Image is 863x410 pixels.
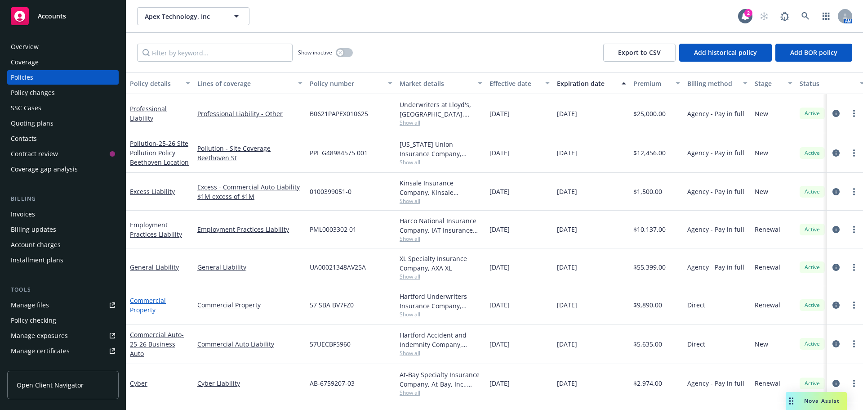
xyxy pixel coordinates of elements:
[197,182,302,201] a: Excess - Commercial Auto Liability $1M excess of $1M
[755,378,780,388] span: Renewal
[800,79,854,88] div: Status
[755,300,780,310] span: Renewal
[803,263,821,271] span: Active
[684,72,751,94] button: Billing method
[486,72,553,94] button: Effective date
[803,188,821,196] span: Active
[849,108,859,119] a: more
[11,162,78,176] div: Coverage gap analysis
[7,285,119,294] div: Tools
[197,300,302,310] a: Commercial Property
[7,147,119,161] a: Contract review
[130,330,184,358] a: Commercial Auto
[755,109,768,118] span: New
[831,108,841,119] a: circleInformation
[130,187,175,196] a: Excess Liability
[489,262,510,272] span: [DATE]
[38,13,66,20] span: Accounts
[489,339,510,349] span: [DATE]
[400,349,482,357] span: Show all
[776,7,794,25] a: Report a Bug
[197,262,302,272] a: General Liability
[194,72,306,94] button: Lines of coverage
[687,339,705,349] span: Direct
[400,216,482,235] div: Harco National Insurance Company, IAT Insurance Group, RT Specialty Insurance Services, LLC (RSG ...
[694,48,757,57] span: Add historical policy
[11,70,33,85] div: Policies
[633,148,666,158] span: $12,456.00
[197,339,302,349] a: Commercial Auto Liability
[755,339,768,349] span: New
[786,392,797,410] div: Drag to move
[687,79,738,88] div: Billing method
[849,300,859,311] a: more
[489,148,510,158] span: [DATE]
[687,262,744,272] span: Agency - Pay in full
[400,100,482,119] div: Underwriters at Lloyd's, [GEOGRAPHIC_DATA], [PERSON_NAME] of [GEOGRAPHIC_DATA], RT Specialty Insu...
[11,101,41,115] div: SSC Cases
[11,116,53,131] div: Quoting plans
[7,55,119,69] a: Coverage
[633,262,666,272] span: $55,399.00
[400,330,482,349] div: Hartford Accident and Indemnity Company, Hartford Insurance Group
[130,104,167,122] a: Professional Liability
[400,158,482,166] span: Show all
[400,292,482,311] div: Hartford Underwriters Insurance Company, Hartford Insurance Group
[603,44,676,62] button: Export to CSV
[137,44,293,62] input: Filter by keyword...
[755,187,768,196] span: New
[775,44,852,62] button: Add BOR policy
[145,12,222,21] span: Apex Technology, Inc
[849,148,859,158] a: more
[633,339,662,349] span: $5,635.00
[849,338,859,349] a: more
[197,144,302,162] a: Pollution - Site Coverage Beethoven St
[130,263,179,271] a: General Liability
[557,262,577,272] span: [DATE]
[306,72,396,94] button: Policy number
[744,9,752,17] div: 2
[817,7,835,25] a: Switch app
[7,86,119,100] a: Policy changes
[11,131,37,146] div: Contacts
[7,222,119,237] a: Billing updates
[633,300,662,310] span: $9,890.00
[687,148,744,158] span: Agency - Pay in full
[400,197,482,205] span: Show all
[310,300,354,310] span: 57 SBA BV7FZ0
[310,378,355,388] span: AB-6759207-03
[7,313,119,328] a: Policy checking
[11,207,35,221] div: Invoices
[137,7,249,25] button: Apex Technology, Inc
[803,109,821,117] span: Active
[849,186,859,197] a: more
[633,225,666,234] span: $10,137.00
[130,296,166,314] a: Commercial Property
[687,187,744,196] span: Agency - Pay in full
[11,298,49,312] div: Manage files
[755,225,780,234] span: Renewal
[310,262,366,272] span: UA00021348AV25A
[7,4,119,29] a: Accounts
[130,221,182,239] a: Employment Practices Liability
[400,235,482,243] span: Show all
[130,79,180,88] div: Policy details
[11,222,56,237] div: Billing updates
[310,148,368,158] span: PPL G48984575 001
[803,301,821,309] span: Active
[400,119,482,126] span: Show all
[7,70,119,85] a: Policies
[687,225,744,234] span: Agency - Pay in full
[618,48,661,57] span: Export to CSV
[831,300,841,311] a: circleInformation
[803,225,821,234] span: Active
[11,147,58,161] div: Contract review
[553,72,630,94] button: Expiration date
[751,72,796,94] button: Stage
[633,187,662,196] span: $1,500.00
[11,55,39,69] div: Coverage
[630,72,684,94] button: Premium
[687,109,744,118] span: Agency - Pay in full
[11,40,39,54] div: Overview
[400,273,482,280] span: Show all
